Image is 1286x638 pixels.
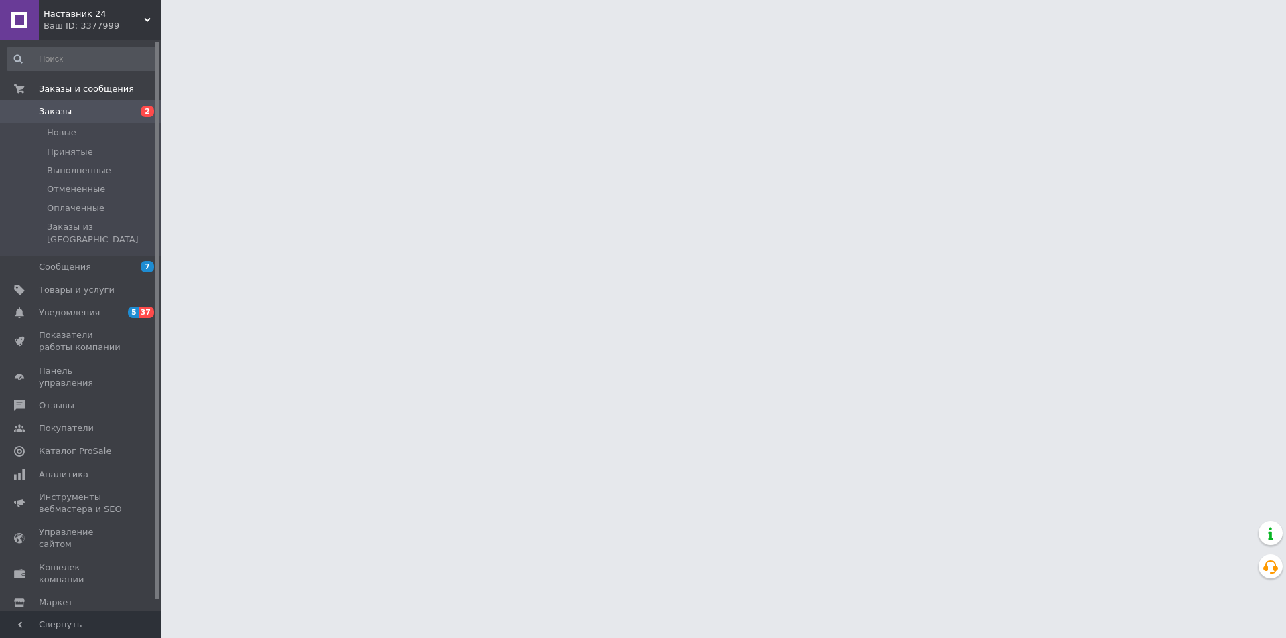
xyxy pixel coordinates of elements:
span: Каталог ProSale [39,445,111,457]
span: Кошелек компании [39,562,124,586]
span: Аналитика [39,469,88,481]
span: Товары и услуги [39,284,115,296]
span: Покупатели [39,422,94,434]
span: 5 [128,307,139,318]
span: Наставник 24 [44,8,144,20]
span: Заказы и сообщения [39,83,134,95]
span: 37 [139,307,154,318]
input: Поиск [7,47,158,71]
span: 2 [141,106,154,117]
span: Новые [47,127,76,139]
span: Заказы из [GEOGRAPHIC_DATA] [47,221,157,245]
span: Уведомления [39,307,100,319]
span: Сообщения [39,261,91,273]
span: Панель управления [39,365,124,389]
span: Управление сайтом [39,526,124,550]
span: Принятые [47,146,93,158]
span: Заказы [39,106,72,118]
span: Отзывы [39,400,74,412]
span: Показатели работы компании [39,329,124,353]
div: Ваш ID: 3377999 [44,20,161,32]
span: 7 [141,261,154,272]
span: Выполненные [47,165,111,177]
span: Отмененные [47,183,105,195]
span: Инструменты вебмастера и SEO [39,491,124,515]
span: Маркет [39,596,73,609]
span: Оплаченные [47,202,104,214]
